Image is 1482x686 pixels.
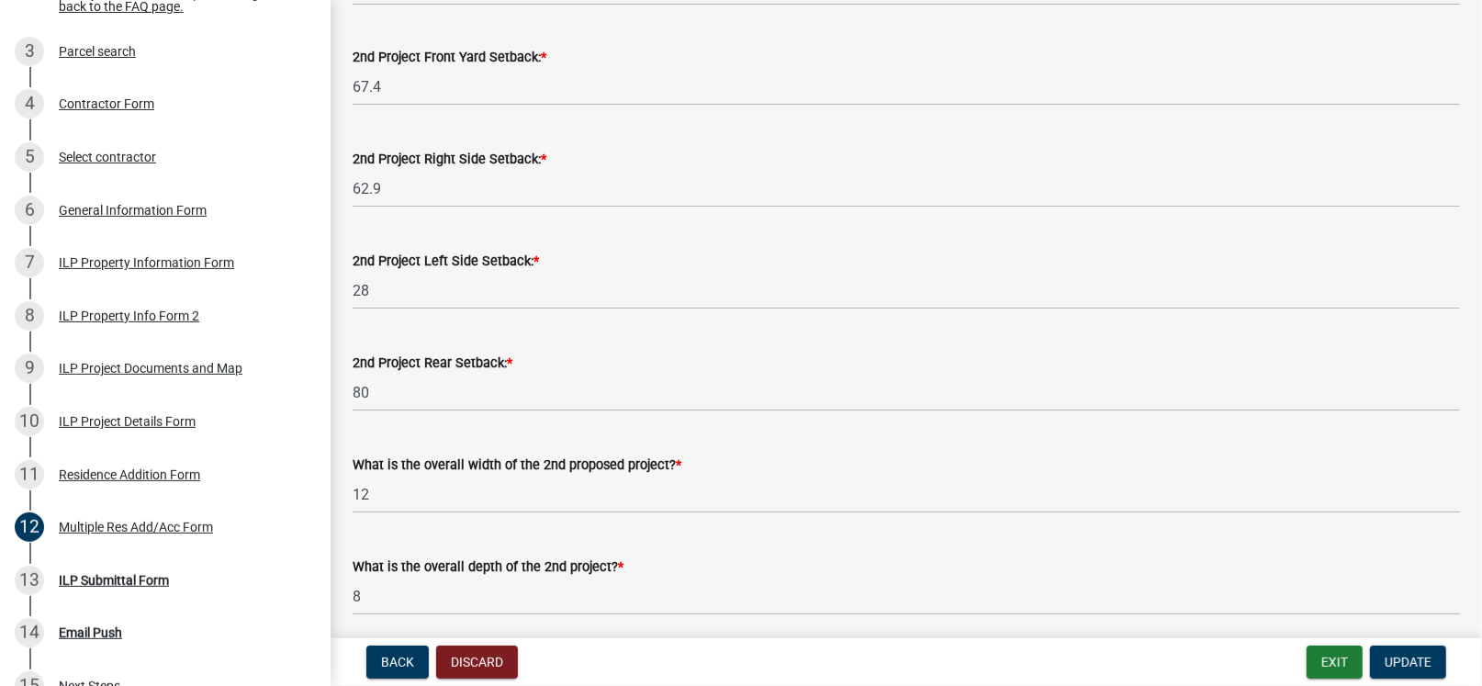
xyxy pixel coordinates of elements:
[15,301,44,331] div: 8
[1385,655,1431,669] span: Update
[1307,646,1363,679] button: Exit
[15,37,44,66] div: 3
[15,89,44,118] div: 4
[366,646,429,679] button: Back
[353,255,539,268] label: 2nd Project Left Side Setback:
[15,460,44,489] div: 11
[436,646,518,679] button: Discard
[1370,646,1446,679] button: Update
[15,196,44,225] div: 6
[353,153,546,166] label: 2nd Project Right Side Setback:
[59,574,169,587] div: ILP Submittal Form
[59,362,242,375] div: ILP Project Documents and Map
[59,151,156,163] div: Select contractor
[59,468,200,481] div: Residence Addition Form
[353,459,681,472] label: What is the overall width of the 2nd proposed project?
[353,561,623,574] label: What is the overall depth of the 2nd project?
[59,521,213,534] div: Multiple Res Add/Acc Form
[59,415,196,428] div: ILP Project Details Form
[59,626,122,639] div: Email Push
[59,45,136,58] div: Parcel search
[353,51,546,64] label: 2nd Project Front Yard Setback:
[15,142,44,172] div: 5
[15,248,44,277] div: 7
[59,97,154,110] div: Contractor Form
[15,354,44,383] div: 9
[15,618,44,647] div: 14
[353,357,512,370] label: 2nd Project Rear Setback:
[15,566,44,595] div: 13
[15,407,44,436] div: 10
[15,512,44,542] div: 12
[59,309,199,322] div: ILP Property Info Form 2
[381,655,414,669] span: Back
[59,204,207,217] div: General Information Form
[59,256,234,269] div: ILP Property Information Form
